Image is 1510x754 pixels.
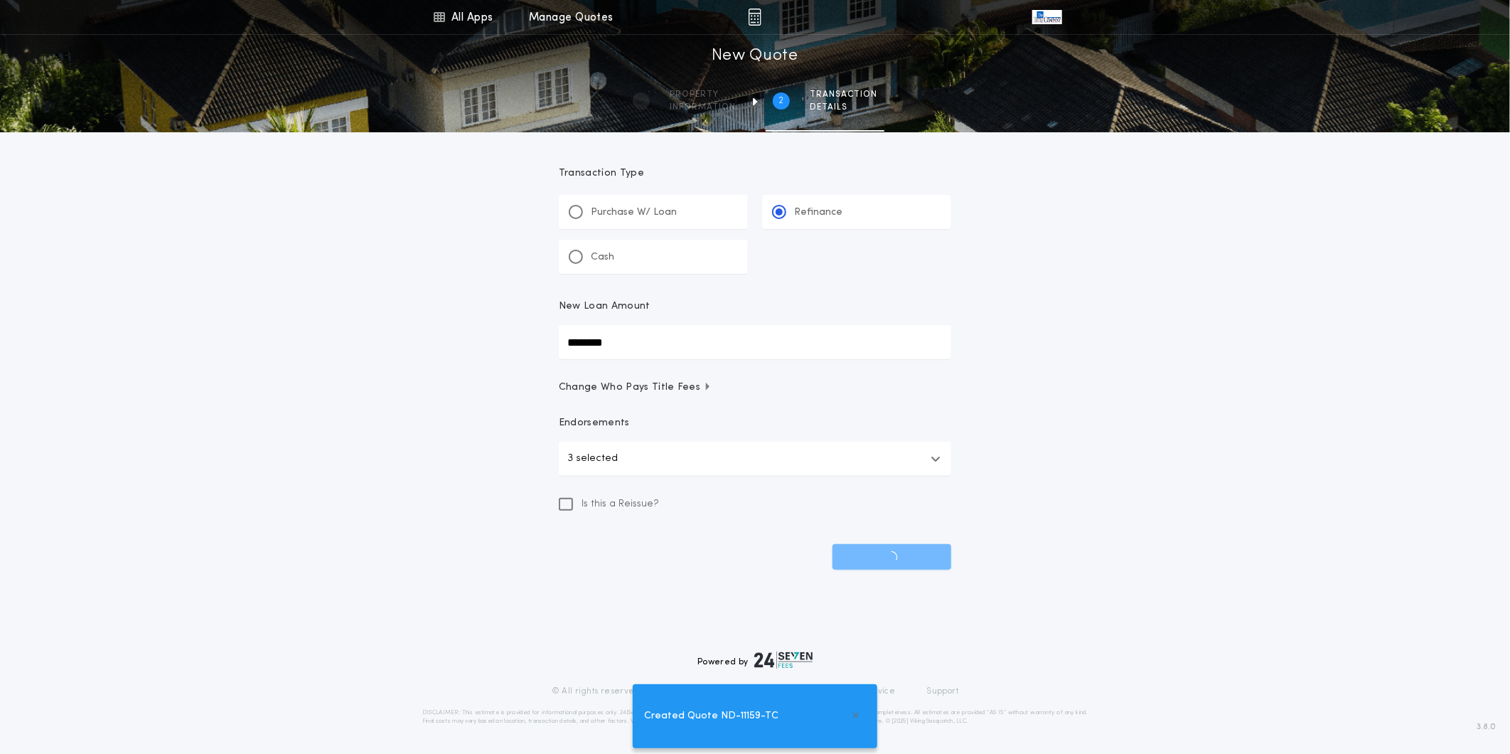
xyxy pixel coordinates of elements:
[779,95,784,107] h2: 2
[810,89,877,100] span: Transaction
[559,299,650,314] p: New Loan Amount
[559,416,951,430] p: Endorsements
[559,381,951,395] button: Change Who Pays Title Fees
[567,450,618,467] p: 3 selected
[748,9,761,26] img: img
[559,381,712,395] span: Change Who Pays Title Fees
[670,89,736,100] span: Property
[1032,10,1062,24] img: vs-icon
[712,45,798,68] h1: New Quote
[591,250,614,265] p: Cash
[697,652,813,669] div: Powered by
[794,206,842,220] p: Refinance
[644,708,778,724] span: Created Quote ND-11159-TC
[670,102,736,113] span: information
[559,442,951,476] button: 3 selected
[559,325,951,359] input: New Loan Amount
[582,497,659,511] span: Is this a Reissue?
[591,206,677,220] p: Purchase W/ Loan
[754,652,813,669] img: logo
[810,102,877,113] span: details
[559,166,951,181] p: Transaction Type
